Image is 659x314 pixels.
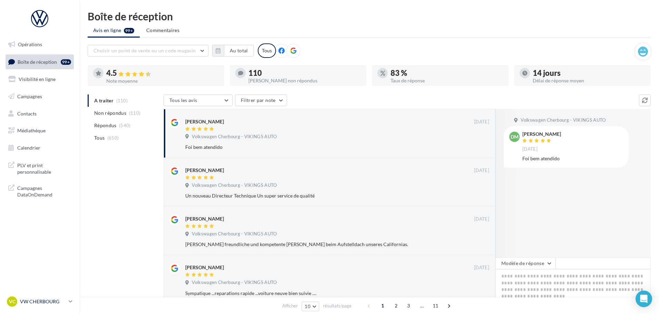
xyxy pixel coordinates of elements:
[212,45,254,57] button: Au total
[192,182,277,189] span: Volkswagen Cherbourg - VIKINGS AUTO
[9,298,16,305] span: VC
[106,79,219,83] div: Note moyenne
[88,45,208,57] button: Choisir un point de vente ou un code magasin
[4,141,75,155] a: Calendrier
[192,280,277,286] span: Volkswagen Cherbourg - VIKINGS AUTO
[185,144,444,151] div: Foi bem atendido
[4,107,75,121] a: Contacts
[474,265,489,271] span: [DATE]
[18,41,42,47] span: Opérations
[17,183,71,198] span: Campagnes DataOnDemand
[522,146,538,152] span: [DATE]
[106,69,219,77] div: 4.5
[94,122,117,129] span: Répondus
[169,97,197,103] span: Tous les avis
[17,110,37,116] span: Contacts
[495,257,555,269] button: Modèle de réponse
[61,59,71,65] div: 99+
[185,215,224,222] div: [PERSON_NAME]
[305,304,311,309] span: 10
[185,264,224,271] div: [PERSON_NAME]
[522,155,623,162] div: Foi bem atendido
[107,135,119,141] span: (650)
[4,181,75,201] a: Campagnes DataOnDemand
[224,45,254,57] button: Au total
[258,43,276,58] div: Tous
[533,69,645,77] div: 14 jours
[192,134,277,140] span: Volkswagen Cherbourg - VIKINGS AUTO
[248,69,361,77] div: 110
[391,300,402,311] span: 2
[4,37,75,52] a: Opérations
[20,298,66,305] p: VW CHERBOURG
[4,89,75,104] a: Campagnes
[474,119,489,125] span: [DATE]
[533,78,645,83] div: Délai de réponse moyen
[185,290,444,297] div: Sympatique ...reparations rapide ...voiture neuve bien suivie ....
[18,59,57,64] span: Boîte de réception
[94,134,105,141] span: Tous
[192,231,277,237] span: Volkswagen Cherbourg - VIKINGS AUTO
[17,161,71,175] span: PLV et print personnalisable
[4,123,75,138] a: Médiathèque
[377,300,388,311] span: 1
[17,128,46,133] span: Médiathèque
[416,300,427,311] span: ...
[391,78,503,83] div: Taux de réponse
[511,133,519,140] span: DM
[521,117,606,123] span: Volkswagen Cherbourg - VIKINGS AUTO
[4,158,75,178] a: PLV et print personnalisable
[391,69,503,77] div: 83 %
[323,303,352,309] span: résultats/page
[146,27,179,34] span: Commentaires
[94,110,126,117] span: Non répondus
[282,303,298,309] span: Afficher
[185,167,224,174] div: [PERSON_NAME]
[164,94,233,106] button: Tous les avis
[430,300,441,311] span: 11
[185,241,444,248] div: [PERSON_NAME] freundliche und kompetente [PERSON_NAME] beim Aufstelldach unseres Californias.
[94,48,196,53] span: Choisir un point de vente ou un code magasin
[17,145,40,151] span: Calendrier
[302,302,319,311] button: 10
[17,93,42,99] span: Campagnes
[185,192,444,199] div: Un nouveau Directeur Technique Un super service de qualité
[235,94,287,106] button: Filtrer par note
[403,300,414,311] span: 3
[248,78,361,83] div: [PERSON_NAME] non répondus
[4,54,75,69] a: Boîte de réception99+
[522,132,561,136] div: [PERSON_NAME]
[185,118,224,125] div: [PERSON_NAME]
[6,295,74,308] a: VC VW CHERBOURG
[88,11,651,21] div: Boîte de réception
[636,291,652,307] div: Open Intercom Messenger
[474,168,489,174] span: [DATE]
[4,72,75,87] a: Visibilité en ligne
[119,123,131,128] span: (540)
[129,110,141,116] span: (110)
[474,216,489,222] span: [DATE]
[19,76,56,82] span: Visibilité en ligne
